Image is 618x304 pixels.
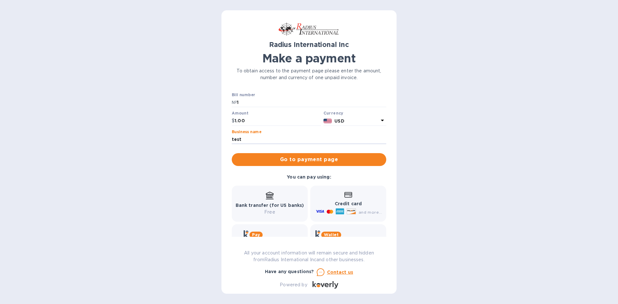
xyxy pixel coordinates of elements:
[335,201,362,206] b: Credit card
[236,209,304,216] p: Free
[232,51,386,65] h1: Make a payment
[232,112,248,115] label: Amount
[280,281,307,288] p: Powered by
[237,156,381,163] span: Go to payment page
[324,232,339,237] b: Wallet
[232,117,235,124] p: $
[265,269,314,274] b: Have any questions?
[232,99,237,106] p: №
[232,93,255,97] label: Bill number
[323,111,343,115] b: Currency
[269,41,349,49] b: Radius International Inc
[359,210,382,215] span: and more...
[323,119,332,123] img: USD
[237,98,386,107] input: Enter bill number
[327,270,353,275] u: Contact us
[334,118,344,124] b: USD
[252,232,260,237] b: Pay
[232,135,386,144] input: Enter business name
[235,116,321,126] input: 0.00
[232,153,386,166] button: Go to payment page
[232,68,386,81] p: To obtain access to the payment page please enter the amount, number and currency of one unpaid i...
[232,250,386,263] p: All your account information will remain secure and hidden from Radius International Inc and othe...
[232,130,261,134] label: Business name
[287,174,331,180] b: You can pay using:
[236,203,304,208] b: Bank transfer (for US banks)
